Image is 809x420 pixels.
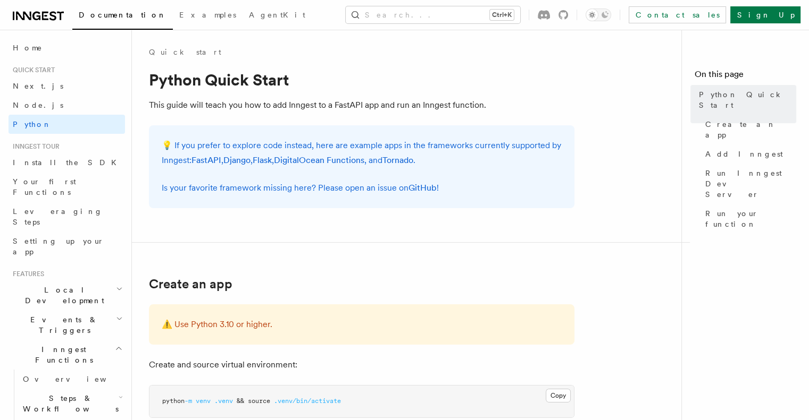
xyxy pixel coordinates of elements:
[274,155,364,165] a: DigitalOcean Functions
[162,138,562,168] p: 💡 If you prefer to explore code instead, here are example apps in the frameworks currently suppor...
[705,208,796,229] span: Run your function
[701,115,796,144] a: Create an app
[705,119,796,140] span: Create an app
[9,153,125,172] a: Install the SDK
[9,280,125,310] button: Local Development
[699,89,796,110] span: Python Quick Start
[9,340,125,370] button: Inngest Functions
[149,70,574,89] h1: Python Quick Start
[9,96,125,115] a: Node.js
[9,66,55,74] span: Quick start
[13,101,63,109] span: Node.js
[9,314,116,336] span: Events & Triggers
[149,98,574,113] p: This guide will teach you how to add Inngest to a FastAPI app and run an Inngest function.
[701,164,796,204] a: Run Inngest Dev Server
[13,177,76,196] span: Your first Functions
[162,397,185,405] span: python
[9,38,125,57] a: Home
[695,68,796,85] h4: On this page
[249,11,305,19] span: AgentKit
[23,375,132,383] span: Overview
[705,149,783,159] span: Add Inngest
[162,317,562,332] p: ⚠️ Use Python 3.10 or higher.
[9,115,125,134] a: Python
[19,389,125,418] button: Steps & Workflows
[629,6,726,23] a: Contact sales
[9,142,60,151] span: Inngest tour
[346,6,520,23] button: Search...Ctrl+K
[253,155,272,165] a: Flask
[72,3,173,30] a: Documentation
[701,144,796,164] a: Add Inngest
[185,397,192,405] span: -m
[705,168,796,200] span: Run Inngest Dev Server
[586,8,611,21] button: Toggle dark mode
[191,155,221,165] a: FastAPI
[243,3,312,29] a: AgentKit
[19,393,119,414] span: Steps & Workflows
[9,285,116,306] span: Local Development
[79,11,166,19] span: Documentation
[13,158,123,167] span: Install the SDK
[490,10,514,20] kbd: Ctrl+K
[173,3,243,29] a: Examples
[408,183,437,193] a: GitHub
[13,237,104,256] span: Setting up your app
[162,181,562,195] p: Is your favorite framework missing here? Please open an issue on !
[149,47,221,57] a: Quick start
[214,397,233,405] span: .venv
[9,232,125,261] a: Setting up your app
[695,85,796,115] a: Python Quick Start
[13,120,52,128] span: Python
[13,42,43,53] span: Home
[701,204,796,234] a: Run your function
[223,155,251,165] a: Django
[9,76,125,96] a: Next.js
[237,397,244,405] span: &&
[248,397,270,405] span: source
[274,397,341,405] span: .venv/bin/activate
[9,202,125,232] a: Leveraging Steps
[19,370,125,389] a: Overview
[9,344,115,365] span: Inngest Functions
[149,357,574,372] p: Create and source virtual environment:
[546,389,571,402] button: Copy
[196,397,211,405] span: venv
[13,207,103,226] span: Leveraging Steps
[9,270,44,278] span: Features
[149,277,232,292] a: Create an app
[13,82,63,90] span: Next.js
[179,11,236,19] span: Examples
[9,310,125,340] button: Events & Triggers
[9,172,125,202] a: Your first Functions
[382,155,413,165] a: Tornado
[730,6,800,23] a: Sign Up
